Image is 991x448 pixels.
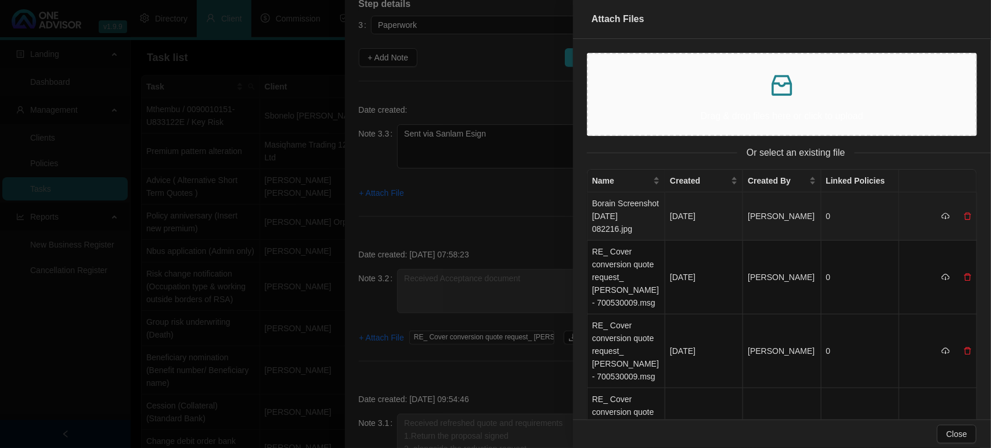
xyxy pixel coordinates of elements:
p: Drag & drop files here or click to upload [597,109,967,123]
td: 0 [821,314,899,388]
th: Created By [743,170,821,192]
td: RE_ Cover conversion quote request_ [PERSON_NAME] - 700530009.msg [588,314,665,388]
span: delete [964,347,972,355]
th: Linked Policies [821,170,899,192]
td: [DATE] [665,241,743,314]
td: [DATE] [665,314,743,388]
span: Close [946,428,967,440]
span: cloud-download [942,212,950,220]
span: Or select an existing file [737,145,855,160]
span: cloud-download [942,347,950,355]
td: [DATE] [665,192,743,241]
span: Created [670,174,729,187]
span: cloud-download [942,273,950,281]
th: Name [588,170,665,192]
td: 0 [821,241,899,314]
span: inboxDrag & drop files here or click to upload [588,54,976,135]
td: RE_ Cover conversion quote request_ [PERSON_NAME] - 700530009.msg [588,241,665,314]
td: 0 [821,192,899,241]
button: Close [937,425,976,443]
span: delete [964,212,972,220]
span: [PERSON_NAME] [748,212,815,221]
td: Borain Screenshot [DATE] 082216.jpg [588,192,665,241]
span: Created By [748,174,806,187]
span: Attach Files [592,14,644,24]
span: [PERSON_NAME] [748,273,815,282]
span: Name [592,174,651,187]
span: [PERSON_NAME] [748,346,815,356]
span: delete [964,273,972,281]
span: inbox [768,71,796,99]
th: Created [665,170,743,192]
